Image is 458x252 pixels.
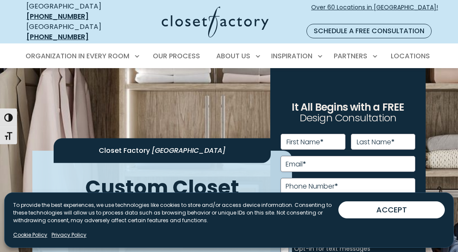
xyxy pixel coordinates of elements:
span: Organization in Every Room [26,51,129,61]
button: ACCEPT [338,201,445,218]
span: Custom Closet Systems in [85,173,239,223]
a: [PHONE_NUMBER] [26,32,89,42]
label: Email [286,161,306,168]
span: [GEOGRAPHIC_DATA] [152,146,226,155]
label: Last Name [357,139,395,146]
a: Privacy Policy [52,231,86,239]
span: Over 60 Locations in [GEOGRAPHIC_DATA]! [311,3,438,21]
span: About Us [216,51,250,61]
a: Cookie Policy [13,231,47,239]
label: Phone Number [286,183,338,190]
span: Design Consultation [300,111,397,125]
div: [GEOGRAPHIC_DATA] [26,1,119,22]
nav: Primary Menu [20,44,438,68]
label: First Name [286,139,323,146]
img: Closet Factory Logo [162,6,269,37]
div: [GEOGRAPHIC_DATA] [26,22,119,42]
span: Closet Factory [99,146,150,155]
span: Our Process [153,51,200,61]
span: It All Begins with a FREE [292,100,404,114]
a: Schedule a Free Consultation [306,24,432,38]
span: Inspiration [271,51,312,61]
span: Locations [391,51,430,61]
span: Partners [334,51,367,61]
p: To provide the best experiences, we use technologies like cookies to store and/or access device i... [13,201,338,224]
a: [PHONE_NUMBER] [26,11,89,21]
